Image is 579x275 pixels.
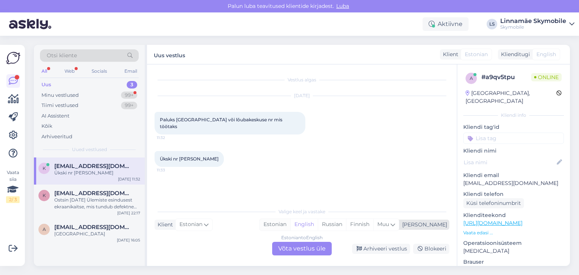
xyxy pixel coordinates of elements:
p: Kliendi email [463,171,564,179]
span: a [470,75,473,81]
div: [PERSON_NAME] [399,221,447,229]
div: Aktiivne [423,17,469,31]
div: LS [487,19,497,29]
span: a [43,226,46,232]
div: Uus [41,81,51,89]
div: [GEOGRAPHIC_DATA], [GEOGRAPHIC_DATA] [466,89,556,105]
div: [DATE] 22:17 [117,210,140,216]
div: Vaata siia [6,169,20,203]
span: Uued vestlused [72,146,107,153]
div: All [40,66,49,76]
p: Vaata edasi ... [463,229,564,236]
div: Finnish [346,219,373,230]
span: Paluks [GEOGRAPHIC_DATA] või lõubakeskuse nr mis töötaks [160,117,283,129]
label: Uus vestlus [154,49,185,60]
p: Klienditeekond [463,211,564,219]
div: Tiimi vestlused [41,102,78,109]
div: Minu vestlused [41,92,79,99]
div: English [290,219,318,230]
div: # a9qv5tpu [481,73,531,82]
div: Küsi telefoninumbrit [463,198,524,208]
p: Kliendi telefon [463,190,564,198]
span: Estonian [179,220,202,229]
div: 3 [127,81,137,89]
div: [DATE] 11:32 [118,176,140,182]
div: Valige keel ja vastake [155,208,449,215]
p: Brauser [463,258,564,266]
div: 2 / 3 [6,196,20,203]
span: 11:32 [157,135,185,141]
div: Arhiveeri vestlus [352,244,410,254]
a: Linnamäe SkymobileSkymobile [500,18,574,30]
p: [MEDICAL_DATA] [463,247,564,255]
div: Võta vestlus üle [272,242,332,255]
div: [DATE] 16:05 [117,237,140,243]
div: Klient [155,221,173,229]
div: Estonian [260,219,290,230]
span: kadakkadi9@gmail.com [54,163,133,170]
div: Ükski nr [PERSON_NAME] [54,170,140,176]
a: [URL][DOMAIN_NAME] [463,220,522,226]
span: Luba [334,3,351,9]
p: Kliendi tag'id [463,123,564,131]
span: Online [531,73,562,81]
p: Kliendi nimi [463,147,564,155]
div: Klienditugi [498,50,530,58]
div: AI Assistent [41,112,69,120]
div: Email [123,66,139,76]
div: Ostsin [DATE] Ülemiste esindusest ekraanikaitse, mis tundub defektne [PERSON_NAME] ta ekraanile. ... [54,197,140,210]
div: Vestlus algas [155,76,449,83]
div: Blokeeri [413,244,449,254]
img: Askly Logo [6,51,20,65]
p: [EMAIL_ADDRESS][DOMAIN_NAME] [463,179,564,187]
span: Muu [377,221,389,228]
div: Web [63,66,76,76]
div: Kõik [41,122,52,130]
span: k [43,192,46,198]
div: Skymobile [500,24,566,30]
span: 11:33 [157,167,185,173]
div: Klient [440,50,458,58]
span: English [536,50,556,58]
span: Estonian [465,50,488,58]
div: Socials [90,66,109,76]
div: Russian [318,219,346,230]
span: Ükski nr [PERSON_NAME] [160,156,219,162]
input: Lisa tag [463,133,564,144]
div: Arhiveeritud [41,133,72,141]
span: k [43,165,46,171]
span: Otsi kliente [47,52,77,60]
div: [GEOGRAPHIC_DATA] [54,231,140,237]
div: 99+ [121,92,137,99]
div: Estonian to English [281,234,323,241]
div: Linnamäe Skymobile [500,18,566,24]
div: 99+ [121,102,137,109]
span: agosoots1@gmail.com [54,224,133,231]
p: Operatsioonisüsteem [463,239,564,247]
div: Kliendi info [463,112,564,119]
input: Lisa nimi [464,158,555,167]
span: karlroberttoome@gmail.com [54,190,133,197]
div: [DATE] [155,92,449,99]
